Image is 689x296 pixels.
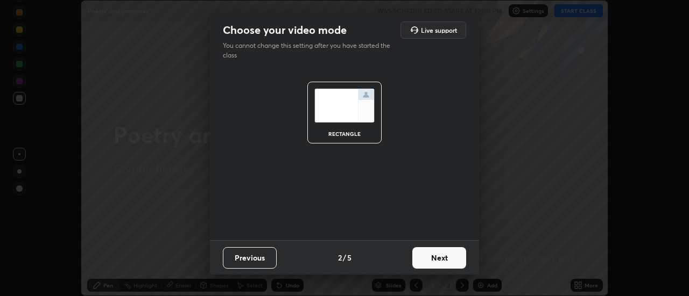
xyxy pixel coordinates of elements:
button: Previous [223,247,277,269]
h5: Live support [421,27,457,33]
h4: / [343,252,346,263]
button: Next [412,247,466,269]
h2: Choose your video mode [223,23,347,37]
div: rectangle [323,131,366,136]
h4: 2 [338,252,342,263]
h4: 5 [347,252,351,263]
p: You cannot change this setting after you have started the class [223,41,397,60]
img: normalScreenIcon.ae25ed63.svg [314,89,375,122]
